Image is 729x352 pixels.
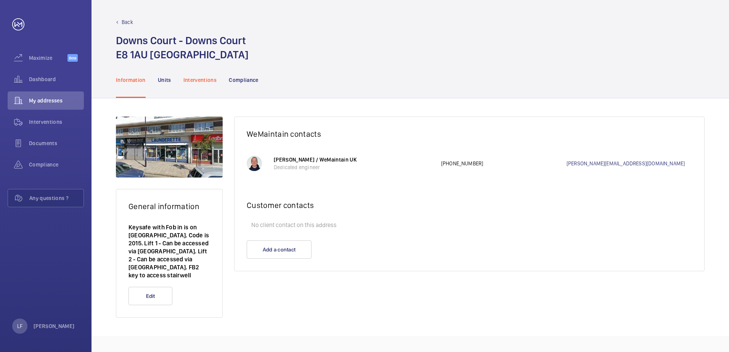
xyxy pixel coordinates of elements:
[67,54,78,62] span: Beta
[247,240,312,259] button: Add a contact
[229,76,259,84] p: Compliance
[567,160,692,167] a: [PERSON_NAME][EMAIL_ADDRESS][DOMAIN_NAME]
[158,76,171,84] p: Units
[247,129,692,139] h2: WeMaintain contacts
[441,160,567,167] p: [PHONE_NUMBER]
[122,18,133,26] p: Back
[247,218,692,233] p: No client contact on this address
[116,76,146,84] p: Information
[116,34,249,62] h1: Downs Court - Downs Court E8 1AU [GEOGRAPHIC_DATA]
[29,139,84,147] span: Documents
[274,163,434,171] p: Dedicated engineer
[247,200,692,210] h2: Customer contacts
[29,118,84,126] span: Interventions
[29,97,84,104] span: My addresses
[128,202,210,211] h2: General information
[128,287,172,305] button: Edit
[29,54,67,62] span: Maximize
[34,322,75,330] p: [PERSON_NAME]
[29,194,83,202] span: Any questions ?
[128,223,210,279] p: Keysafe with Fob in is on [GEOGRAPHIC_DATA]. Code is 2015. Lift 1 - Can be accessed via [GEOGRAPH...
[274,156,434,163] p: [PERSON_NAME] / WeMaintain UK
[29,161,84,168] span: Compliance
[183,76,217,84] p: Interventions
[29,75,84,83] span: Dashboard
[17,322,22,330] p: LF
